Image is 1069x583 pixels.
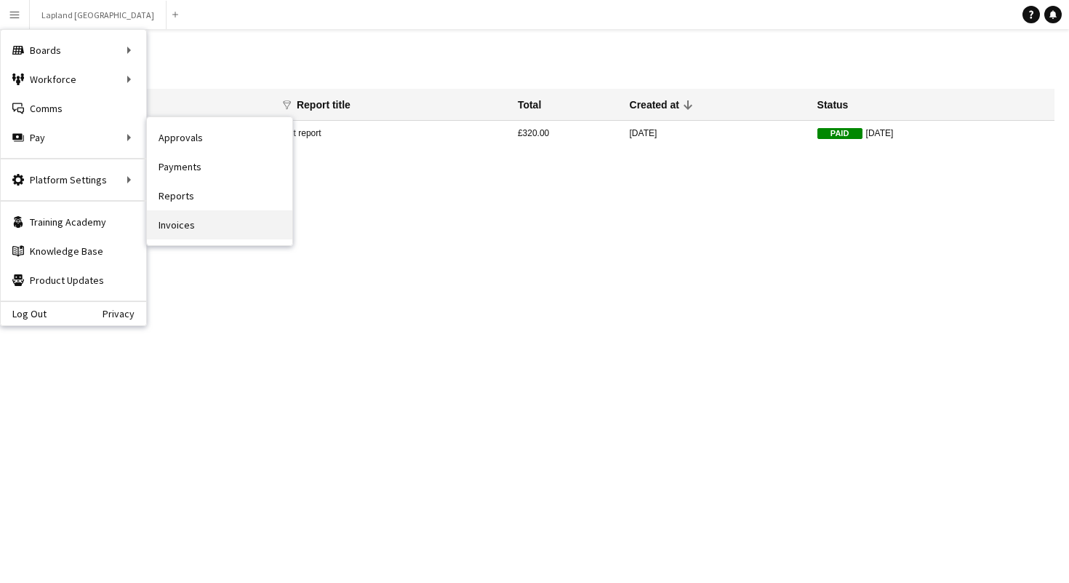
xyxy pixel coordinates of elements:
mat-cell: [DATE] [622,121,810,146]
div: Status [817,98,849,111]
a: Training Academy [1,207,146,237]
a: Product Updates [1,266,146,295]
mat-cell: Test report [273,121,511,146]
div: Created at [630,98,692,111]
div: Pay [1,123,146,152]
div: Workforce [1,65,146,94]
mat-cell: £320.00 [511,121,622,146]
a: Reports [147,181,292,210]
a: Privacy [103,308,146,320]
a: Payments [147,152,292,181]
a: Comms [1,94,146,123]
button: Lapland [GEOGRAPHIC_DATA] [30,1,167,29]
span: Paid [817,128,862,139]
div: Total [518,98,541,111]
div: Report title [297,98,351,111]
a: Invoices [147,210,292,239]
div: Report title [297,98,364,111]
a: Knowledge Base [1,237,146,266]
div: Boards [1,36,146,65]
a: Approvals [147,123,292,152]
mat-cell: [DATE] [810,121,1054,146]
a: Log Out [1,308,47,320]
div: Platform Settings [1,165,146,194]
div: Created at [630,98,679,111]
h1: Reports [25,55,1054,77]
